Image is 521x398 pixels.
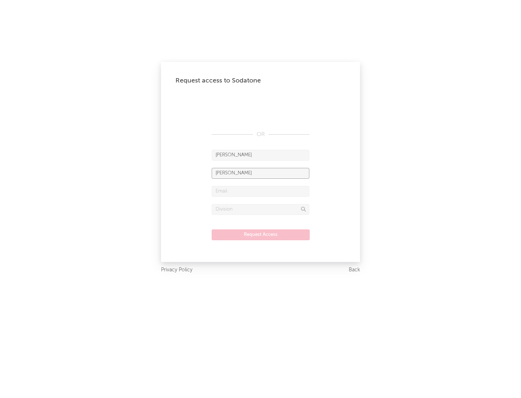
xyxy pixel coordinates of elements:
[349,266,360,275] a: Back
[212,168,309,179] input: Last Name
[212,186,309,197] input: Email
[212,204,309,215] input: Division
[212,150,309,161] input: First Name
[212,130,309,139] div: OR
[175,76,346,85] div: Request access to Sodatone
[161,266,192,275] a: Privacy Policy
[212,229,310,240] button: Request Access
